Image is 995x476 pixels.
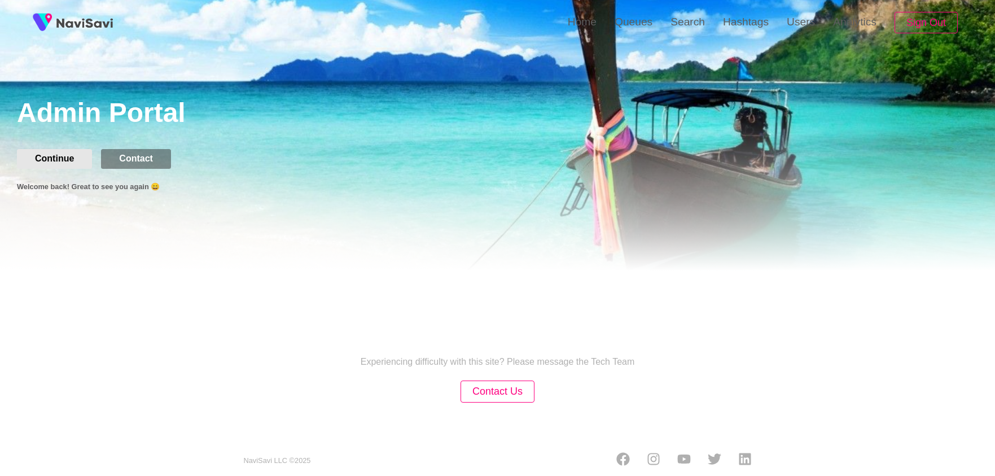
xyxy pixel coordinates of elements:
a: Continue [17,154,101,163]
a: Facebook [616,452,630,469]
a: Youtube [677,452,691,469]
img: fireSpot [56,17,113,28]
a: Contact Us [461,387,534,396]
p: Experiencing difficulty with this site? Please message the Tech Team [361,357,635,367]
button: Contact Us [461,381,534,403]
a: Twitter [708,452,721,469]
a: LinkedIn [738,452,752,469]
button: Continue [17,149,92,168]
button: Sign Out [895,12,958,34]
small: NaviSavi LLC © 2025 [244,457,311,465]
img: fireSpot [28,8,56,37]
h1: Admin Portal [17,97,995,131]
a: Contact [101,154,180,163]
a: Instagram [647,452,660,469]
button: Contact [101,149,171,168]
